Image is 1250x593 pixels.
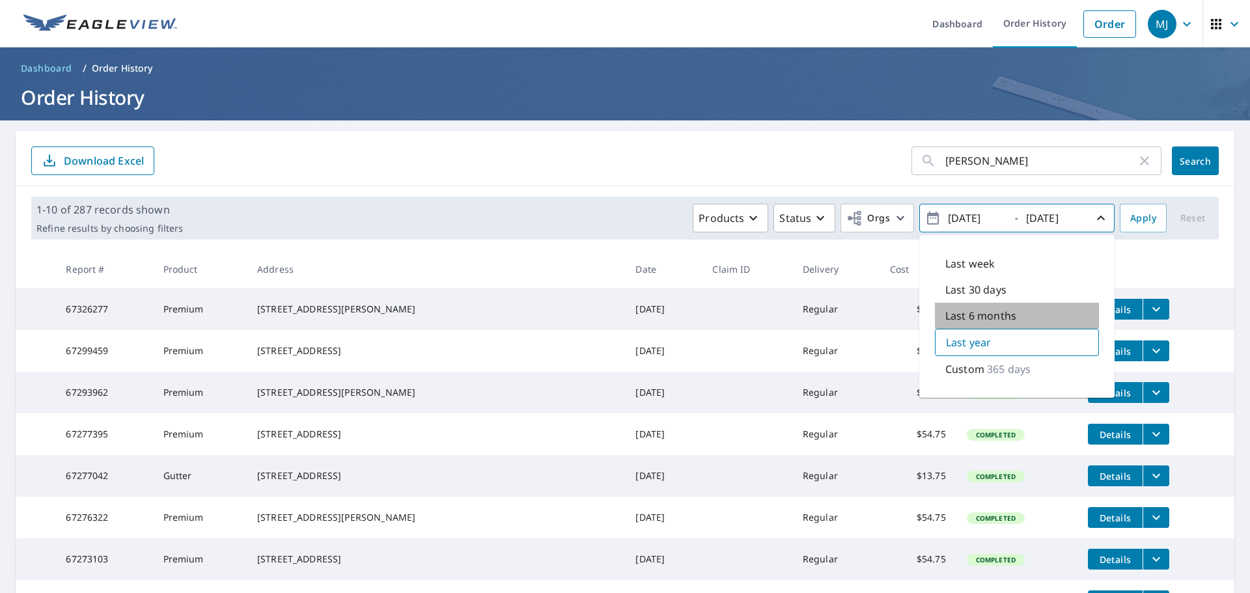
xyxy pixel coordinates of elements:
td: Premium [153,497,247,538]
th: Report # [55,250,152,288]
td: 67293962 [55,372,152,413]
li: / [83,61,87,76]
td: 67273103 [55,538,152,580]
div: [STREET_ADDRESS] [257,344,615,357]
td: Regular [792,288,880,330]
td: Premium [153,288,247,330]
p: Last year [946,335,991,350]
span: Completed [968,514,1023,523]
span: Details [1096,303,1135,316]
button: detailsBtn-67276322 [1088,507,1143,528]
p: Download Excel [64,154,144,168]
div: [STREET_ADDRESS] [257,553,615,566]
th: Address [247,250,625,288]
td: [DATE] [625,455,702,497]
span: Details [1096,345,1135,357]
button: detailsBtn-67273103 [1088,549,1143,570]
button: filesDropdownBtn-67273103 [1143,549,1169,570]
td: $54.75 [880,538,956,580]
button: Products [693,204,768,232]
th: Delivery [792,250,880,288]
p: Last 6 months [945,308,1016,324]
td: [DATE] [625,497,702,538]
button: Orgs [840,204,914,232]
td: Premium [153,372,247,413]
td: Regular [792,497,880,538]
th: Cost [880,250,956,288]
button: filesDropdownBtn-67299459 [1143,340,1169,361]
p: Order History [92,62,153,75]
td: 67299459 [55,330,152,372]
div: Last 30 days [935,277,1099,303]
td: 67326277 [55,288,152,330]
p: Last 30 days [945,282,1007,297]
div: [STREET_ADDRESS] [257,469,615,482]
td: [DATE] [625,288,702,330]
button: filesDropdownBtn-67277042 [1143,465,1169,486]
td: 67276322 [55,497,152,538]
button: detailsBtn-67326277 [1088,299,1143,320]
div: [STREET_ADDRESS][PERSON_NAME] [257,386,615,399]
nav: breadcrumb [16,58,1234,79]
td: [DATE] [625,330,702,372]
p: Status [779,210,811,226]
button: filesDropdownBtn-67277395 [1143,424,1169,445]
td: Regular [792,455,880,497]
div: Custom365 days [935,356,1099,382]
th: Date [625,250,702,288]
span: Details [1096,470,1135,482]
span: Search [1182,155,1208,167]
div: MJ [1148,10,1176,38]
span: Details [1096,512,1135,524]
td: 67277042 [55,455,152,497]
td: Gutter [153,455,247,497]
button: detailsBtn-67277395 [1088,424,1143,445]
button: filesDropdownBtn-67326277 [1143,299,1169,320]
p: Last week [945,256,995,271]
a: Dashboard [16,58,77,79]
span: Completed [968,430,1023,439]
td: $54.75 [880,413,956,455]
input: yyyy/mm/dd [944,208,1008,228]
span: Details [1096,428,1135,441]
img: EV Logo [23,14,177,34]
button: filesDropdownBtn-67293962 [1143,382,1169,403]
p: Custom [945,361,984,377]
td: $54.75 [880,330,956,372]
td: [DATE] [625,413,702,455]
p: Products [699,210,744,226]
button: Download Excel [31,146,154,175]
button: Search [1172,146,1219,175]
button: Apply [1120,204,1167,232]
span: Orgs [846,210,890,227]
div: Last year [935,329,1099,356]
h1: Order History [16,84,1234,111]
span: Apply [1130,210,1156,227]
td: Regular [792,372,880,413]
div: [STREET_ADDRESS][PERSON_NAME] [257,303,615,316]
span: Details [1096,387,1135,399]
th: Claim ID [702,250,792,288]
td: Premium [153,330,247,372]
td: $54.75 [880,288,956,330]
p: Refine results by choosing filters [36,223,183,234]
td: $54.75 [880,372,956,413]
button: - [919,204,1115,232]
p: 1-10 of 287 records shown [36,202,183,217]
button: filesDropdownBtn-67276322 [1143,507,1169,528]
a: Order [1083,10,1136,38]
td: Premium [153,413,247,455]
td: 67277395 [55,413,152,455]
td: Regular [792,413,880,455]
button: detailsBtn-67299459 [1088,340,1143,361]
div: Last 6 months [935,303,1099,329]
span: Details [1096,553,1135,566]
div: [STREET_ADDRESS][PERSON_NAME] [257,511,615,524]
td: $54.75 [880,497,956,538]
td: Regular [792,538,880,580]
button: Status [773,204,835,232]
button: detailsBtn-67277042 [1088,465,1143,486]
span: - [925,207,1109,230]
td: Regular [792,330,880,372]
input: Address, Report #, Claim ID, etc. [945,143,1137,179]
